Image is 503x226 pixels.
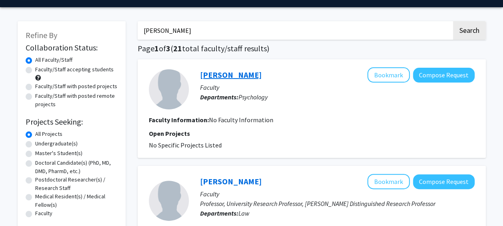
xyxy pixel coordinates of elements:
span: No Faculty Information [209,116,273,124]
span: Refine By [26,30,57,40]
span: 21 [173,43,182,53]
p: Professor, University Research Professor, [PERSON_NAME] Distinguished Research Professor [200,199,475,208]
label: Faculty [35,209,52,218]
button: Compose Request to Megan Davis [413,68,475,83]
p: Open Projects [149,129,475,138]
button: Search [453,21,486,40]
b: Departments: [200,93,238,101]
label: Faculty/Staff with posted remote projects [35,92,118,109]
p: Faculty [200,83,475,92]
label: All Faculty/Staff [35,56,72,64]
label: Medical Resident(s) / Medical Fellow(s) [35,192,118,209]
h2: Collaboration Status: [26,43,118,52]
label: Master's Student(s) [35,149,82,157]
p: Faculty [200,189,475,199]
h1: Page of ( total faculty/staff results) [138,44,486,53]
label: Faculty/Staff accepting students [35,65,114,74]
iframe: Chat [6,190,34,220]
span: 3 [166,43,170,53]
label: Postdoctoral Researcher(s) / Research Staff [35,176,118,192]
button: Add Megan Davis to Bookmarks [367,67,410,83]
label: Doctoral Candidate(s) (PhD, MD, DMD, PharmD, etc.) [35,159,118,176]
b: Departments: [200,209,238,217]
a: [PERSON_NAME] [200,176,262,186]
label: All Projects [35,130,62,138]
h2: Projects Seeking: [26,117,118,127]
button: Add Mary Davis to Bookmarks [367,174,410,189]
span: No Specific Projects Listed [149,141,222,149]
label: Undergraduate(s) [35,139,78,148]
span: Psychology [238,93,268,101]
input: Search Keywords [138,21,452,40]
b: Faculty Information: [149,116,209,124]
button: Compose Request to Mary Davis [413,174,475,189]
a: [PERSON_NAME] [200,70,262,80]
label: Faculty/Staff with posted projects [35,82,117,91]
span: 1 [154,43,159,53]
span: Law [238,209,249,217]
